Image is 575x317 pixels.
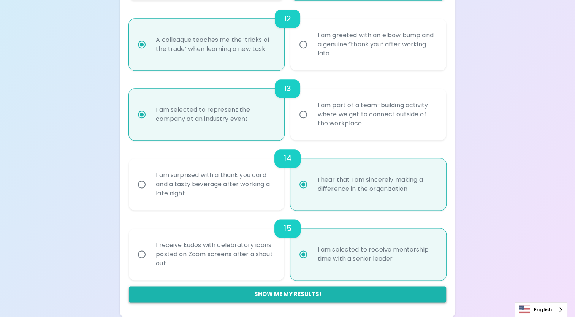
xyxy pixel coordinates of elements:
[311,166,442,203] div: I hear that I am sincerely making a difference in the organization
[150,231,280,277] div: I receive kudos with celebratory icons posted on Zoom screens after a shout out
[515,302,567,317] aside: Language selected: English
[311,22,442,67] div: I am greeted with an elbow bump and a genuine “thank you” after working late
[284,222,291,235] h6: 15
[150,26,280,63] div: A colleague teaches me the ‘tricks of the trade’ when learning a new task
[515,303,567,317] a: English
[129,140,446,210] div: choice-group-check
[129,70,446,140] div: choice-group-check
[129,286,446,302] button: Show me my results!
[311,236,442,273] div: I am selected to receive mentorship time with a senior leader
[150,96,280,133] div: I am selected to represent the company at an industry event
[129,0,446,70] div: choice-group-check
[311,92,442,137] div: I am part of a team-building activity where we get to connect outside of the workplace
[515,302,567,317] div: Language
[284,152,291,165] h6: 14
[284,13,291,25] h6: 12
[150,162,280,207] div: I am surprised with a thank you card and a tasty beverage after working a late night
[284,82,291,95] h6: 13
[129,210,446,280] div: choice-group-check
